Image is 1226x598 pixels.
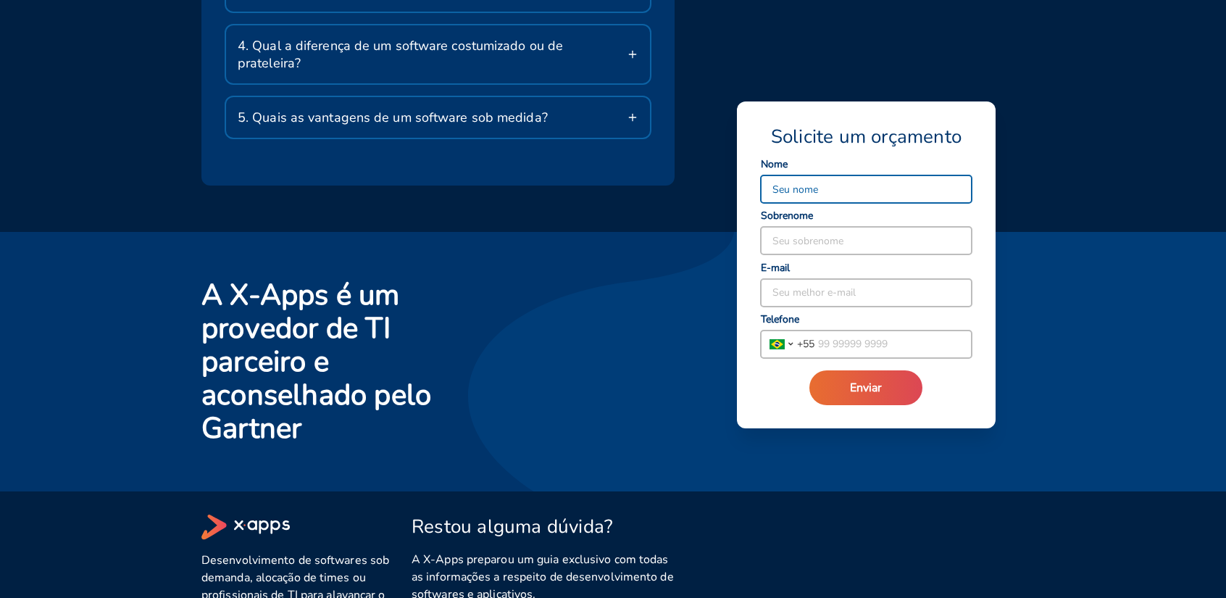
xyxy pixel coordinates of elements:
[412,515,613,539] span: Restou alguma dúvida?
[201,278,464,445] h2: A X-Apps é um provedor de TI parceiro e aconselhado pelo Gartner
[761,279,972,307] input: Seu melhor e-mail
[771,125,962,149] span: Solicite um orçamento
[238,109,548,126] span: 5. Quais as vantagens de um software sob medida?
[238,37,627,72] span: 4. Qual a diferença de um software costumizado ou de prateleira?
[761,175,972,203] input: Seu nome
[797,336,814,352] span: + 55
[809,370,922,405] button: Enviar
[761,227,972,254] input: Seu sobrenome
[850,380,882,396] span: Enviar
[814,331,972,358] input: 99 99999 9999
